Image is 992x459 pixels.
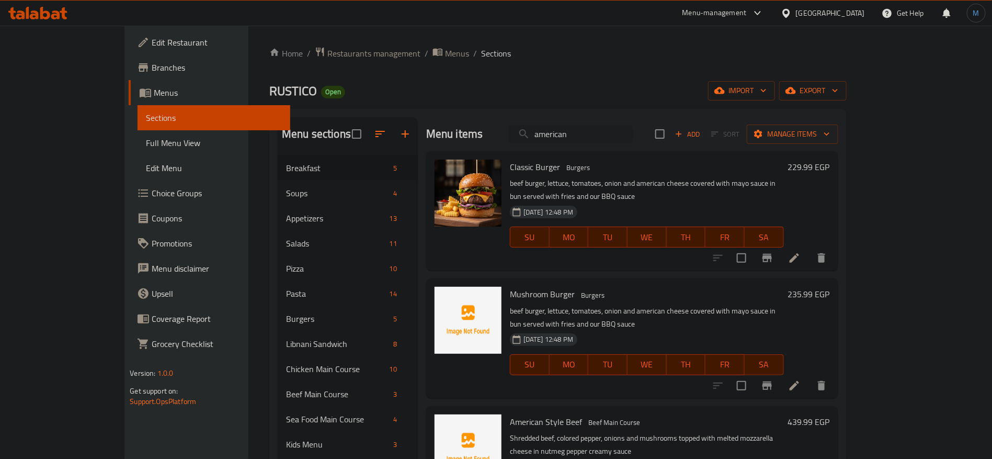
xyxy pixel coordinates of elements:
[788,379,801,392] a: Edit menu item
[584,417,644,429] div: Beef Main Course
[278,181,418,206] div: Soups4
[705,227,745,248] button: FR
[389,314,401,324] span: 5
[671,230,702,245] span: TH
[389,438,401,451] div: items
[509,125,633,143] input: search
[510,227,550,248] button: SU
[138,155,290,181] a: Edit Menu
[286,262,385,275] span: Pizza
[749,357,780,372] span: SA
[278,407,418,432] div: Sea Food Main Course4
[321,87,345,96] span: Open
[708,81,775,100] button: import
[315,47,420,60] a: Restaurants management
[286,312,389,325] span: Burgers
[389,312,401,325] div: items
[278,356,418,382] div: Chicken Main Course10
[755,373,780,398] button: Branch-specific-item
[152,187,282,199] span: Choice Groups
[278,382,418,407] div: Beef Main Course3
[550,354,589,375] button: MO
[278,432,418,457] div: Kids Menu3
[286,187,389,199] div: Soups
[389,413,401,426] div: items
[747,125,838,144] button: Manage items
[588,227,628,248] button: TU
[152,212,282,225] span: Coupons
[152,61,282,74] span: Branches
[515,230,545,245] span: SU
[286,162,389,174] div: Breakfast
[286,212,385,225] span: Appetizers
[671,357,702,372] span: TH
[389,389,401,399] span: 3
[286,287,385,300] div: Pasta
[389,187,401,199] div: items
[682,7,747,19] div: Menu-management
[632,230,663,245] span: WE
[286,438,389,451] span: Kids Menu
[510,432,784,458] p: Shredded beef, colored pepper, onions and mushrooms topped with melted mozzarella cheese in nutme...
[731,375,752,397] span: Select to update
[129,80,290,105] a: Menus
[592,230,623,245] span: TU
[278,206,418,231] div: Appetizers13
[788,160,830,174] h6: 229.99 EGP
[788,415,830,429] h6: 439.99 EGP
[389,440,401,450] span: 3
[445,47,469,60] span: Menus
[519,207,577,217] span: [DATE] 12:48 PM
[138,105,290,130] a: Sections
[307,47,311,60] li: /
[278,306,418,331] div: Burgers5
[152,237,282,250] span: Promotions
[473,47,477,60] li: /
[269,47,847,60] nav: breadcrumb
[809,373,834,398] button: delete
[346,123,368,145] span: Select all sections
[667,354,706,375] button: TH
[389,415,401,424] span: 4
[432,47,469,60] a: Menus
[286,413,389,426] span: Sea Food Main Course
[749,230,780,245] span: SA
[385,262,401,275] div: items
[385,214,401,223] span: 13
[389,162,401,174] div: items
[286,338,389,350] span: Libnani Sandwich
[788,84,838,97] span: export
[577,289,609,301] span: Burgers
[704,126,747,142] span: Select section first
[385,364,401,374] span: 10
[649,123,671,145] span: Select section
[129,206,290,231] a: Coupons
[327,47,420,60] span: Restaurants management
[393,121,418,147] button: Add section
[321,86,345,98] div: Open
[510,159,560,175] span: Classic Burger
[716,84,767,97] span: import
[710,357,740,372] span: FR
[385,212,401,225] div: items
[562,162,594,174] span: Burgers
[779,81,847,100] button: export
[269,79,317,103] span: RUSTICO
[368,121,393,147] span: Sort sections
[385,237,401,250] div: items
[152,287,282,300] span: Upsell
[138,130,290,155] a: Full Menu View
[710,230,740,245] span: FR
[592,357,623,372] span: TU
[129,331,290,356] a: Grocery Checklist
[286,363,385,375] div: Chicken Main Course
[628,354,667,375] button: WE
[519,334,577,344] span: [DATE] 12:48 PM
[286,388,389,400] div: Beef Main Course
[152,312,282,325] span: Coverage Report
